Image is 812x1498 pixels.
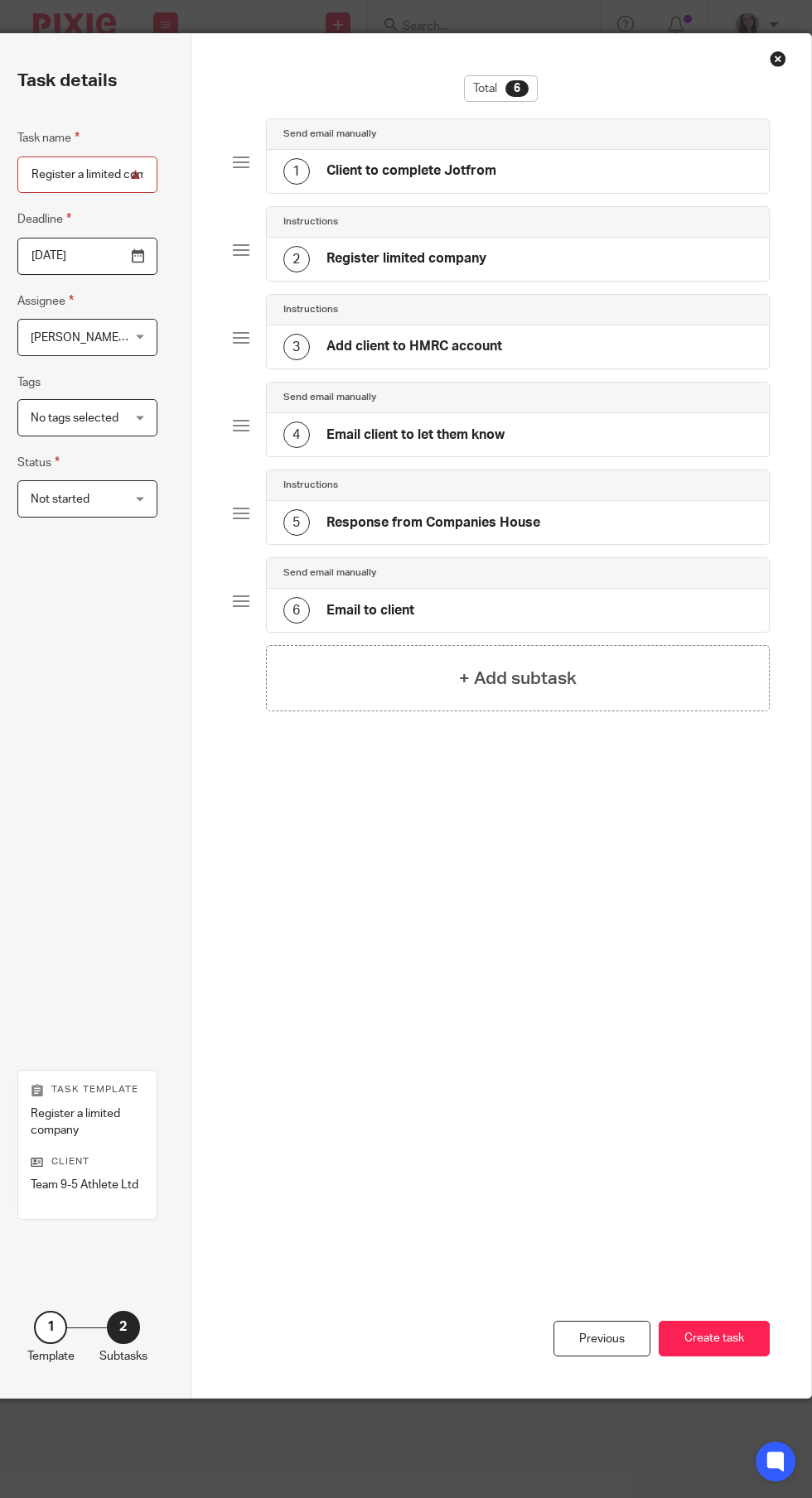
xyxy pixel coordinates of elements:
input: Pick a date [17,238,157,275]
h4: Instructions [283,303,338,316]
h4: Email to client [326,602,414,619]
label: Deadline [17,210,71,229]
h4: Email client to let them know [326,426,505,444]
div: Close this dialog window [770,51,786,67]
input: Task name [17,157,157,194]
h4: Instructions [283,479,338,492]
h4: Send email manually [283,391,376,404]
h4: Send email manually [283,128,376,141]
div: Total [464,75,538,102]
span: No tags selected [31,412,118,424]
h4: Client to complete Jotfrom [326,162,496,180]
p: Subtasks [99,1348,147,1365]
h4: Register limited company [326,250,486,267]
p: Team 9-5 Athlete Ltd [31,1177,144,1193]
div: 4 [283,421,310,448]
p: Template [27,1348,75,1365]
p: Register a limited company [31,1105,144,1139]
label: Status [17,453,60,472]
h4: Add client to HMRC account [326,338,502,355]
p: Client [31,1155,144,1168]
div: 3 [283,334,310,360]
h4: Response from Companies House [326,514,540,532]
div: 1 [34,1311,67,1344]
p: Task template [31,1083,144,1096]
button: Create task [659,1321,770,1356]
div: Previous [553,1321,650,1356]
div: 6 [283,597,310,624]
span: Not started [31,494,89,505]
div: 2 [283,246,310,272]
h4: Instructions [283,215,338,229]
label: Tags [17,374,41,391]
div: 5 [283,509,310,536]
div: 6 [505,80,529,97]
div: 2 [107,1311,140,1344]
label: Task name [17,128,80,147]
span: [PERSON_NAME] ACCA [31,332,156,344]
h2: Task details [17,67,117,95]
h4: Send email manually [283,566,376,580]
h4: + Add subtask [459,666,577,691]
div: 1 [283,158,310,185]
label: Assignee [17,291,74,311]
